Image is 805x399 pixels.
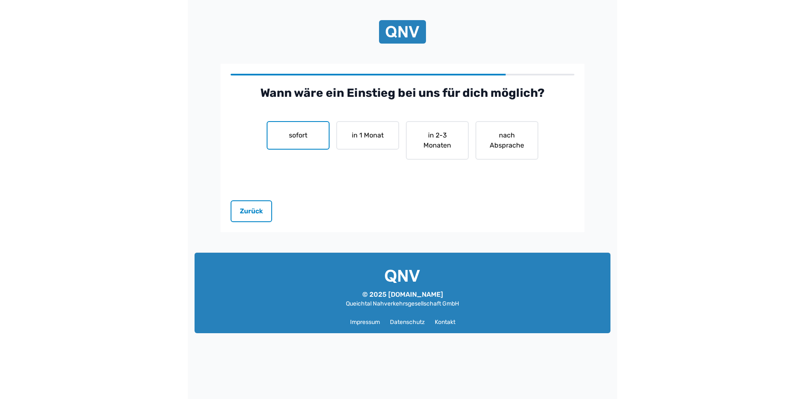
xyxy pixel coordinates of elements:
[385,269,420,283] img: QNV Logo
[231,200,272,222] button: Zurück
[346,300,459,308] p: Queichtal Nahverkehrsgesellschaft GmbH
[386,23,419,40] img: QNV Logo
[231,85,574,101] h2: Wann wäre ein Einstieg bei uns für dich möglich?
[406,121,469,160] button: in 2-3 Monaten
[267,121,330,150] button: sofort
[390,318,425,326] a: Datenschutz
[350,318,380,326] a: Impressum
[336,121,399,150] button: in 1 Monat
[435,318,455,326] a: Kontakt
[346,290,459,300] p: © 2025 [DOMAIN_NAME]
[475,121,538,160] button: nach Absprache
